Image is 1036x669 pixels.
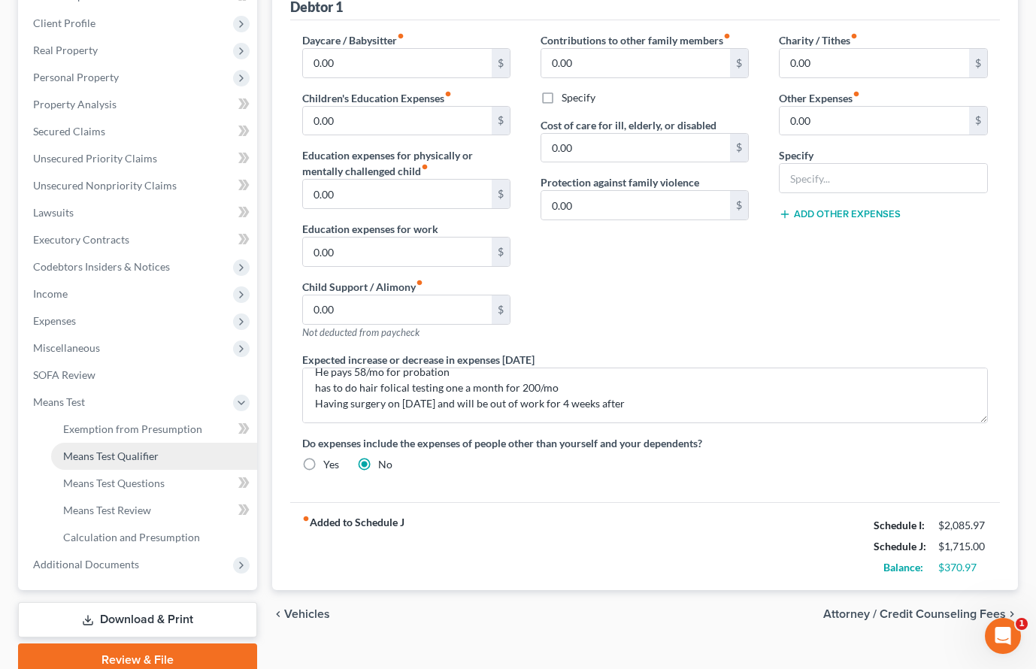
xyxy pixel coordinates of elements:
[938,539,988,554] div: $1,715.00
[303,238,492,266] input: --
[874,540,926,552] strong: Schedule J:
[541,134,731,162] input: --
[21,226,257,253] a: Executory Contracts
[302,435,989,451] label: Do expenses include the expenses of people other than yourself and your dependents?
[492,295,510,324] div: $
[1006,608,1018,620] i: chevron_right
[33,125,105,138] span: Secured Claims
[33,287,68,300] span: Income
[779,90,860,106] label: Other Expenses
[63,477,165,489] span: Means Test Questions
[21,118,257,145] a: Secured Claims
[723,32,731,40] i: fiber_manual_record
[33,395,85,408] span: Means Test
[730,191,748,219] div: $
[33,233,129,246] span: Executory Contracts
[302,221,438,237] label: Education expenses for work
[33,206,74,219] span: Lawsuits
[938,518,988,533] div: $2,085.97
[51,443,257,470] a: Means Test Qualifier
[303,180,492,208] input: --
[780,49,969,77] input: --
[21,199,257,226] a: Lawsuits
[730,49,748,77] div: $
[730,134,748,162] div: $
[33,260,170,273] span: Codebtors Insiders & Notices
[63,531,200,543] span: Calculation and Presumption
[33,98,117,110] span: Property Analysis
[63,504,151,516] span: Means Test Review
[33,314,76,327] span: Expenses
[302,515,404,578] strong: Added to Schedule J
[33,368,95,381] span: SOFA Review
[33,44,98,56] span: Real Property
[969,107,987,135] div: $
[823,608,1018,620] button: Attorney / Credit Counseling Fees chevron_right
[541,117,716,133] label: Cost of care for ill, elderly, or disabled
[780,107,969,135] input: --
[969,49,987,77] div: $
[18,602,257,637] a: Download & Print
[397,32,404,40] i: fiber_manual_record
[303,295,492,324] input: --
[421,163,429,171] i: fiber_manual_record
[63,450,159,462] span: Means Test Qualifier
[33,558,139,571] span: Additional Documents
[883,561,923,574] strong: Balance:
[779,32,858,48] label: Charity / Tithes
[272,608,284,620] i: chevron_left
[541,49,731,77] input: --
[303,49,492,77] input: --
[302,515,310,522] i: fiber_manual_record
[302,32,404,48] label: Daycare / Babysitter
[302,352,535,368] label: Expected increase or decrease in expenses [DATE]
[779,147,813,163] label: Specify
[541,191,731,219] input: --
[985,618,1021,654] iframe: Intercom live chat
[492,107,510,135] div: $
[51,524,257,551] a: Calculation and Presumption
[444,90,452,98] i: fiber_manual_record
[33,17,95,29] span: Client Profile
[562,90,595,105] label: Specify
[492,238,510,266] div: $
[51,497,257,524] a: Means Test Review
[780,164,986,192] input: Specify...
[853,90,860,98] i: fiber_manual_record
[850,32,858,40] i: fiber_manual_record
[416,279,423,286] i: fiber_manual_record
[33,341,100,354] span: Miscellaneous
[492,49,510,77] div: $
[302,279,423,295] label: Child Support / Alimony
[33,179,177,192] span: Unsecured Nonpriority Claims
[51,470,257,497] a: Means Test Questions
[938,560,988,575] div: $370.97
[302,326,420,338] span: Not deducted from paycheck
[823,608,1006,620] span: Attorney / Credit Counseling Fees
[302,90,452,106] label: Children's Education Expenses
[33,152,157,165] span: Unsecured Priority Claims
[21,91,257,118] a: Property Analysis
[21,362,257,389] a: SOFA Review
[51,416,257,443] a: Exemption from Presumption
[1016,618,1028,630] span: 1
[33,71,119,83] span: Personal Property
[323,457,339,472] label: Yes
[874,519,925,531] strong: Schedule I:
[272,608,330,620] button: chevron_left Vehicles
[302,147,510,179] label: Education expenses for physically or mentally challenged child
[779,208,901,220] button: Add Other Expenses
[303,107,492,135] input: --
[541,174,699,190] label: Protection against family violence
[63,422,202,435] span: Exemption from Presumption
[378,457,392,472] label: No
[541,32,731,48] label: Contributions to other family members
[21,172,257,199] a: Unsecured Nonpriority Claims
[284,608,330,620] span: Vehicles
[492,180,510,208] div: $
[21,145,257,172] a: Unsecured Priority Claims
